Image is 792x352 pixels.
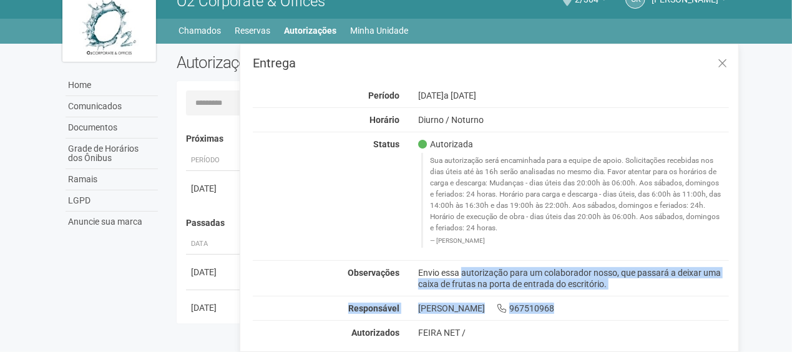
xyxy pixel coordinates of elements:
a: Minha Unidade [351,22,409,39]
strong: Responsável [348,303,399,313]
a: Grade de Horários dos Ônibus [66,139,158,169]
span: a [DATE] [444,90,476,100]
span: Autorizada [418,139,473,150]
a: Documentos [66,117,158,139]
h4: Próximas [186,134,721,144]
a: Reservas [235,22,271,39]
a: Comunicados [66,96,158,117]
a: LGPD [66,190,158,212]
div: [DATE] [191,301,237,314]
h4: Passadas [186,218,721,228]
strong: Status [373,139,399,149]
a: Chamados [179,22,222,39]
div: Envio essa autorização para um colaborador nosso, que passará a deixar uma caixa de frutas na por... [409,267,739,290]
strong: Observações [348,268,399,278]
div: FEIRA NET / [418,327,730,338]
h3: Entrega [253,57,729,69]
th: Período [186,150,242,171]
blockquote: Sua autorização será encaminhada para a equipe de apoio. Solicitações recebidas nos dias úteis at... [421,153,730,247]
div: [DATE] [191,182,237,195]
strong: Período [368,90,399,100]
div: [DATE] [191,266,237,278]
div: [PERSON_NAME] 967510968 [409,303,739,314]
a: Home [66,75,158,96]
div: [DATE] [409,90,739,101]
a: Autorizações [285,22,337,39]
div: Diurno / Noturno [409,114,739,125]
strong: Autorizados [351,328,399,338]
strong: Horário [369,115,399,125]
footer: [PERSON_NAME] [430,237,723,245]
a: Anuncie sua marca [66,212,158,232]
a: Ramais [66,169,158,190]
th: Data [186,234,242,255]
h2: Autorizações [177,53,444,72]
